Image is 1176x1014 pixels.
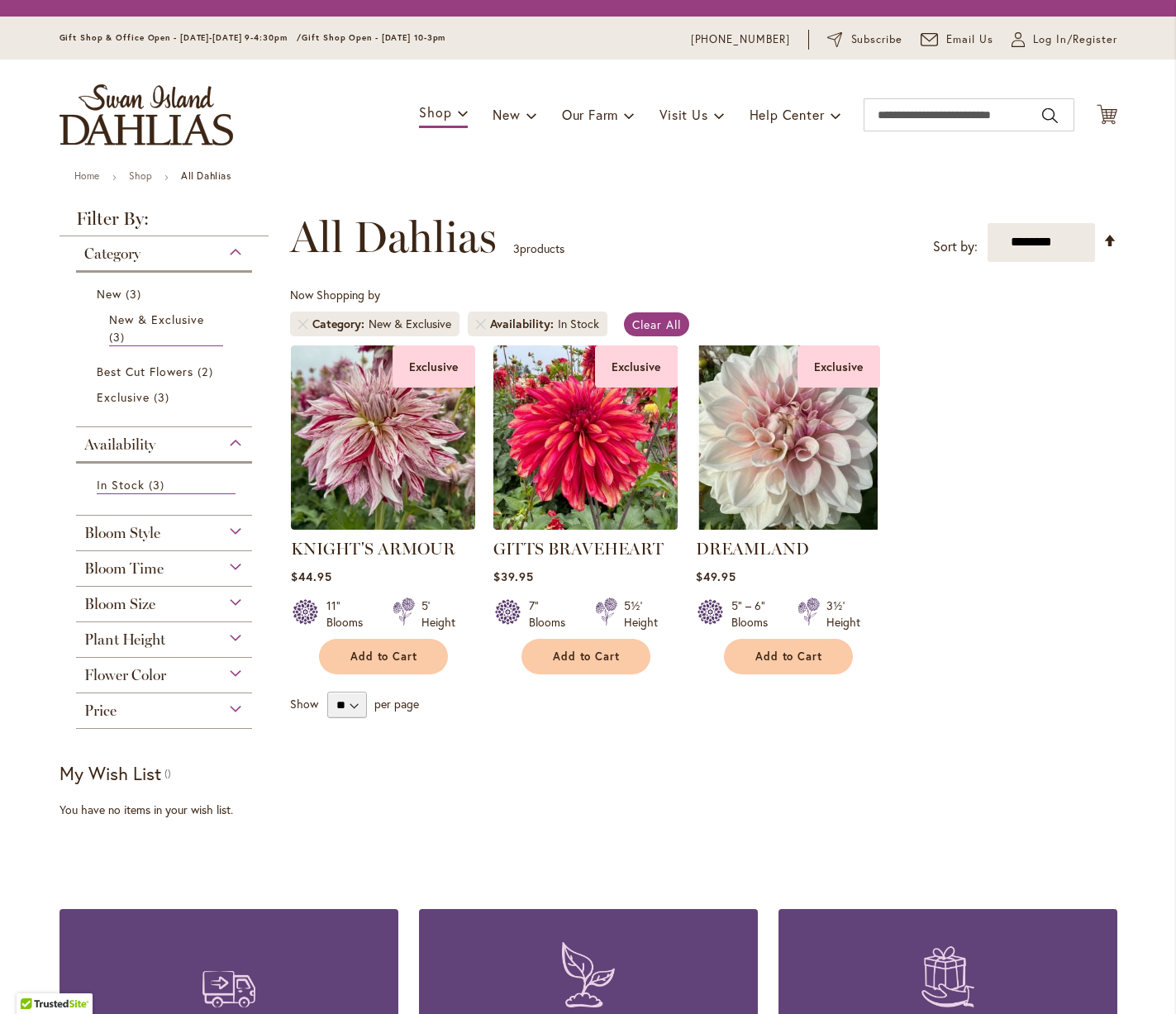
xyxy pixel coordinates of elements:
[319,639,448,674] button: Add to Cart
[350,650,418,664] span: Add to Cart
[369,316,451,332] div: New & Exclusive
[84,245,140,263] span: Category
[60,32,302,43] span: Gift Shop & Office Open - [DATE]-[DATE] 9-4:30pm /
[129,169,152,182] a: Shop
[731,597,778,631] div: 5" – 6" Blooms
[933,231,978,262] label: Sort by:
[84,666,166,684] span: Flower Color
[724,639,853,674] button: Add to Cart
[74,169,100,182] a: Home
[97,477,145,493] span: In Stock
[291,569,332,584] span: $44.95
[521,639,650,674] button: Add to Cart
[97,285,236,302] a: New
[826,597,860,631] div: 3½' Height
[696,345,880,530] img: DREAMLAND
[558,316,599,332] div: In Stock
[513,236,564,262] p: products
[1033,31,1117,48] span: Log In/Register
[624,312,689,336] a: Clear All
[374,696,419,712] span: per page
[290,696,318,712] span: Show
[84,702,117,720] span: Price
[946,31,993,48] span: Email Us
[97,389,150,405] span: Exclusive
[421,597,455,631] div: 5' Height
[659,106,707,123] span: Visit Us
[595,345,678,388] div: Exclusive
[60,84,233,145] a: store logo
[750,106,825,123] span: Help Center
[312,316,369,332] span: Category
[562,106,618,123] span: Our Farm
[624,597,658,631] div: 5½' Height
[476,319,486,329] a: Remove Availability In Stock
[97,476,236,494] a: In Stock 3
[290,287,380,302] span: Now Shopping by
[493,539,664,559] a: GITTS BRAVEHEART
[181,169,231,182] strong: All Dahlias
[298,319,308,329] a: Remove Category New & Exclusive
[696,569,736,584] span: $49.95
[696,539,809,559] a: DREAMLAND
[851,31,903,48] span: Subscribe
[97,363,236,380] a: Best Cut Flowers
[302,32,445,43] span: Gift Shop Open - [DATE] 10-3pm
[493,517,678,533] a: GITTS BRAVEHEART Exclusive
[291,517,475,533] a: KNIGHTS ARMOUR Exclusive
[126,285,145,302] span: 3
[97,286,121,302] span: New
[921,31,993,48] a: Email Us
[109,311,224,346] a: New &amp; Exclusive
[755,650,823,664] span: Add to Cart
[290,212,497,262] span: All Dahlias
[84,436,155,454] span: Availability
[490,316,558,332] span: Availability
[419,103,451,121] span: Shop
[827,31,902,48] a: Subscribe
[696,517,880,533] a: DREAMLAND Exclusive
[154,388,174,406] span: 3
[97,364,194,379] span: Best Cut Flowers
[632,317,681,332] span: Clear All
[198,363,217,380] span: 2
[291,345,475,530] img: KNIGHTS ARMOUR
[84,559,164,578] span: Bloom Time
[393,345,475,388] div: Exclusive
[529,597,575,631] div: 7" Blooms
[797,345,880,388] div: Exclusive
[513,240,520,256] span: 3
[691,31,791,48] a: [PHONE_NUMBER]
[493,106,520,123] span: New
[493,569,534,584] span: $39.95
[493,345,678,530] img: GITTS BRAVEHEART
[326,597,373,631] div: 11" Blooms
[60,210,269,236] strong: Filter By:
[553,650,621,664] span: Add to Cart
[60,761,161,785] strong: My Wish List
[84,631,165,649] span: Plant Height
[84,524,160,542] span: Bloom Style
[97,388,236,406] a: Exclusive
[109,312,205,327] span: New & Exclusive
[149,476,169,493] span: 3
[109,328,129,345] span: 3
[84,595,155,613] span: Bloom Size
[1012,31,1117,48] a: Log In/Register
[291,539,455,559] a: KNIGHT'S ARMOUR
[60,802,280,818] div: You have no items in your wish list.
